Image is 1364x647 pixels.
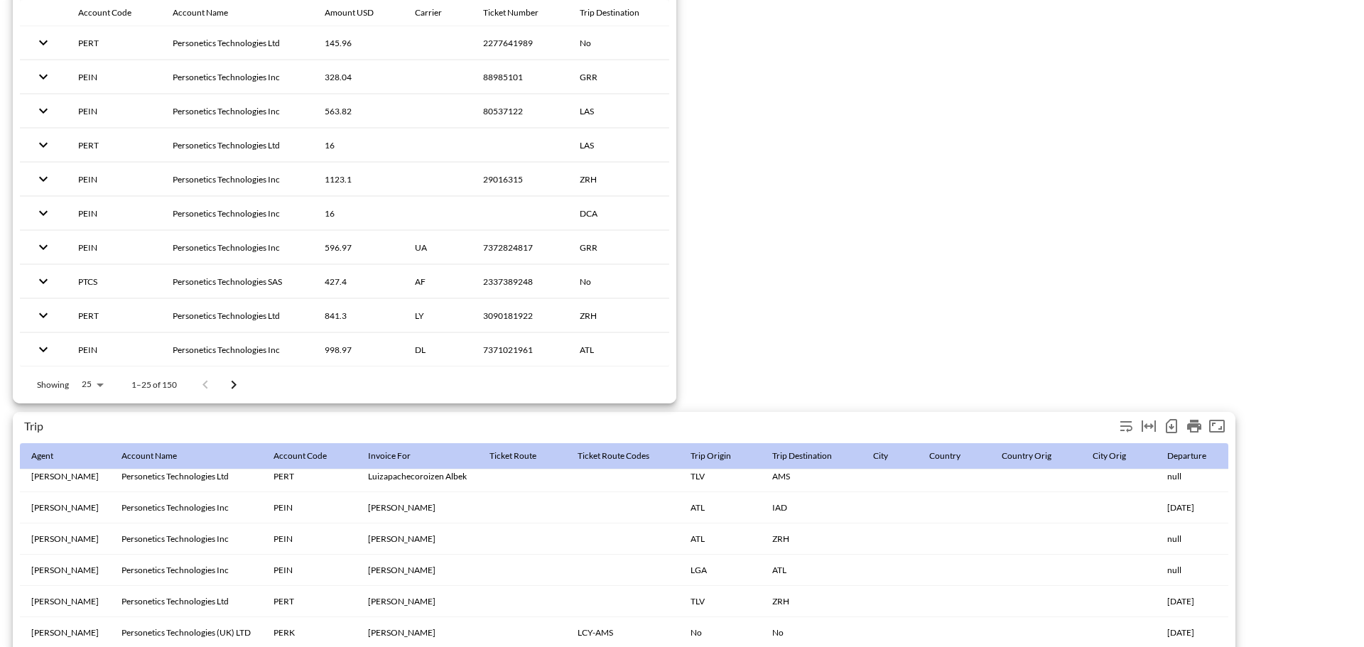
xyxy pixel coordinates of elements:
[24,419,1115,433] div: Trip
[313,265,404,298] th: 427.4
[161,197,313,230] th: Personetics Technologies Inc
[404,333,472,366] th: DL
[472,265,568,298] th: 2337389248
[75,375,109,393] div: 25
[313,60,404,94] th: 328.04
[568,94,669,128] th: LAS
[313,197,404,230] th: 16
[110,492,262,523] th: Personetics Technologies Inc
[313,299,404,332] th: 841.3
[1160,415,1183,437] div: Number of rows selected for download: 202
[1156,586,1236,617] th: 02/09/2025
[67,265,161,298] th: PTCS
[78,4,131,21] div: Account Code
[31,447,72,464] span: Agent
[873,447,888,464] div: City
[472,163,568,196] th: 29016315
[483,4,538,21] div: Ticket Number
[31,303,55,327] button: expand row
[580,4,658,21] span: Trip Destination
[1002,447,1051,464] div: Country Orig
[357,523,478,555] th: Harrylouis Byfield
[313,163,404,196] th: 1123.1
[110,523,262,555] th: Personetics Technologies Inc
[772,447,850,464] span: Trip Destination
[110,555,262,586] th: Personetics Technologies Inc
[1167,447,1206,464] div: Departure
[325,4,374,21] div: Amount USD
[1156,523,1236,555] th: null
[20,492,110,523] th: Dror Tsur
[357,586,478,617] th: Shayisrael Sadan
[357,461,478,492] th: Luizapachecoroizen Albek
[472,26,568,60] th: 2277641989
[31,167,55,191] button: expand row
[761,492,862,523] th: IAD
[568,60,669,94] th: GRR
[568,265,669,298] th: No
[161,333,313,366] th: Personetics Technologies Inc
[578,447,649,464] div: Ticket Route Codes
[20,461,110,492] th: Dror Tsur
[313,26,404,60] th: 145.96
[173,4,228,21] div: Account Name
[568,129,669,162] th: LAS
[31,337,55,361] button: expand row
[313,129,404,162] th: 16
[67,60,161,94] th: PEIN
[31,133,55,157] button: expand row
[1093,447,1144,464] span: City Orig
[31,31,55,55] button: expand row
[368,447,429,464] span: Invoice For
[691,447,731,464] div: Trip Origin
[161,299,313,332] th: Personetics Technologies Ltd
[220,371,248,399] button: Go to next page
[262,555,357,586] th: PEIN
[415,4,460,21] span: Carrier
[929,447,960,464] div: Country
[313,94,404,128] th: 563.82
[578,447,668,464] span: Ticket Route Codes
[121,447,177,464] div: Account Name
[679,523,761,555] th: ATL
[761,461,862,492] th: AMS
[761,555,862,586] th: ATL
[404,265,472,298] th: AF
[1183,415,1206,437] div: Print
[67,163,161,196] th: PEIN
[1093,447,1126,464] div: City Orig
[489,447,536,464] div: Ticket Route
[274,447,345,464] span: Account Code
[368,447,411,464] div: Invoice For
[67,94,161,128] th: PEIN
[568,26,669,60] th: No
[31,201,55,225] button: expand row
[873,447,906,464] span: City
[1206,415,1228,437] button: Fullscreen
[1137,415,1160,437] div: Toggle table layout between fixed and auto (default: auto)
[568,231,669,264] th: GRR
[1156,461,1236,492] th: null
[121,447,195,464] span: Account Name
[472,231,568,264] th: 7372824817
[357,555,478,586] th: Scott Mcquilkin
[472,333,568,366] th: 7371021961
[472,60,568,94] th: 88985101
[679,555,761,586] th: LGA
[325,4,392,21] span: Amount USD
[67,333,161,366] th: PEIN
[37,379,69,391] p: Showing
[161,129,313,162] th: Personetics Technologies Ltd
[1002,447,1070,464] span: Country Orig
[929,447,979,464] span: Country
[679,492,761,523] th: ATL
[357,492,478,523] th: Yaakovyehuda Kolan
[31,235,55,259] button: expand row
[31,99,55,123] button: expand row
[691,447,749,464] span: Trip Origin
[761,586,862,617] th: ZRH
[483,4,557,21] span: Ticket Number
[131,379,177,391] p: 1–25 of 150
[489,447,555,464] span: Ticket Route
[761,523,862,555] th: ZRH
